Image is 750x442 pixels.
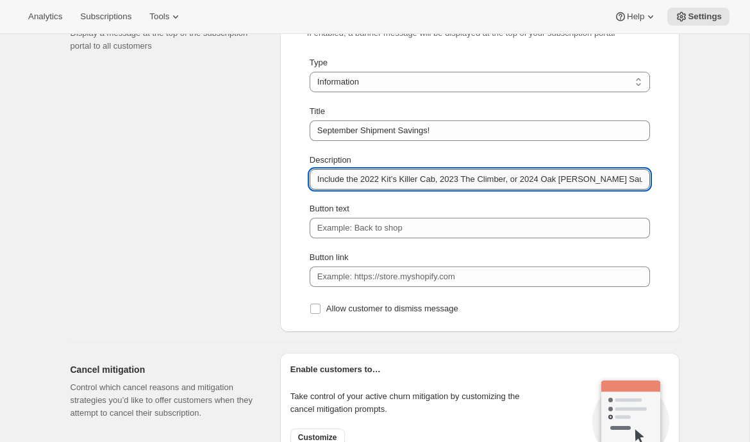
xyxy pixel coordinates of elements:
button: Subscriptions [72,8,139,26]
span: Description [310,155,351,165]
button: Help [606,8,665,26]
span: Help [627,12,644,22]
span: Analytics [28,12,62,22]
span: Button text [310,204,349,213]
p: Display a message at the top of the subscription portal to all customers [71,27,260,53]
span: Allow customer to dismiss message [326,304,458,313]
button: Tools [142,8,190,26]
button: Settings [667,8,729,26]
button: Analytics [21,8,70,26]
p: Control which cancel reasons and mitigation strategies you’d like to offer customers when they at... [71,381,260,420]
span: Type [310,58,328,67]
p: Take control of your active churn mitigation by customizing the cancel mitigation prompts. [290,390,543,416]
input: Example: New limited flavors out now. [310,120,650,141]
input: Example: https://store.myshopify.com [310,266,650,287]
span: Settings [688,12,722,22]
input: Example: Back to shop [310,218,650,238]
h2: Enable customers to… [290,363,669,376]
span: Button link [310,252,349,262]
span: Tools [149,12,169,22]
h2: Cancel mitigation [71,363,260,376]
input: Example: Pick them up while they last. [310,169,650,190]
span: Subscriptions [80,12,131,22]
span: Title [310,106,325,116]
